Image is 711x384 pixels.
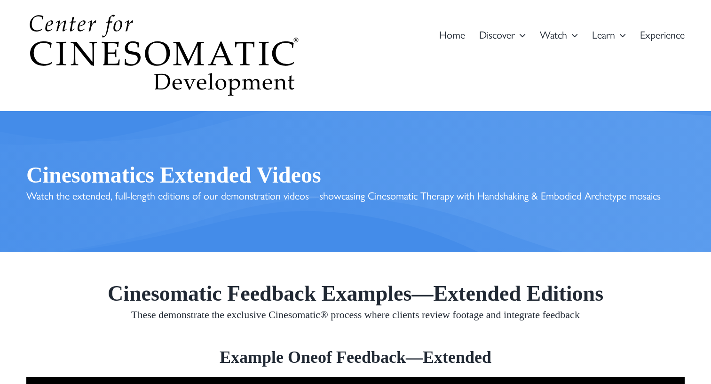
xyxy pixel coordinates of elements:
[26,309,685,321] h4: These demon­strate the exclu­sive Cine­so­mat­ic® process where clients review footage and inte­g...
[592,29,615,40] span: Learn
[26,189,661,202] h3: Watch the extended, full-length editions of our demonstration videos—showcasing Cinesomatic Thera...
[26,13,299,98] img: Center For Cinesomatic Development Logo
[318,348,491,367] span: of Feedback—Extended
[540,29,567,40] span: Watch
[26,161,661,189] h1: Cine­so­mat­ics Extend­ed Videos
[640,29,685,40] span: Expe­ri­ence
[220,347,491,368] h3: Exam­ple One
[439,29,465,40] span: Home
[26,280,685,306] h2: Cine­so­mat­ic Feed­back Examples—Extended Editions
[479,29,515,40] span: Dis­cov­er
